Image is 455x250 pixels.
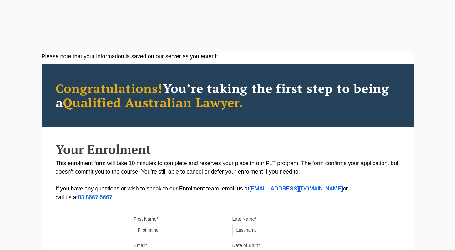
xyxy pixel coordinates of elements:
label: First Name* [134,216,159,222]
h2: You’re taking the first step to being a [56,81,400,109]
span: Congratulations! [56,80,163,96]
a: [EMAIL_ADDRESS][DOMAIN_NAME] [249,186,343,191]
p: This enrolment form will take 10 minutes to complete and reserves your place in our PLT program. ... [56,159,400,202]
div: Please note that your information is saved on our server as you enter it. [42,52,414,61]
input: Last name [232,224,321,236]
label: Last Name* [232,216,257,222]
input: First name [134,224,223,236]
h2: Your Enrolment [56,142,400,156]
label: Email* [134,242,147,248]
a: 03 8667 5667 [78,195,112,200]
label: Date of Birth* [232,242,260,248]
span: Qualified Australian Lawyer. [63,94,244,111]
